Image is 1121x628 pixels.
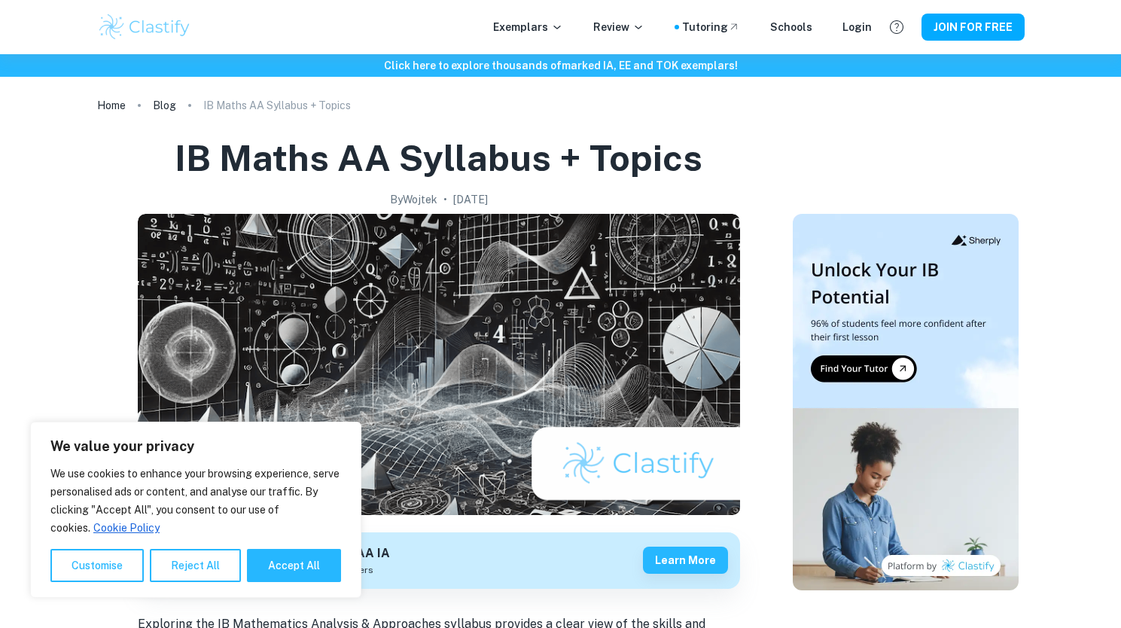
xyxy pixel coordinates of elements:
h6: Click here to explore thousands of marked IA, EE and TOK exemplars ! [3,57,1118,74]
p: We use cookies to enhance your browsing experience, serve personalised ads or content, and analys... [50,465,341,537]
p: IB Maths AA Syllabus + Topics [203,97,351,114]
h2: By Wojtek [390,191,437,208]
p: • [443,191,447,208]
a: Cookie Policy [93,521,160,535]
p: Review [593,19,644,35]
button: Help and Feedback [884,14,909,40]
button: Accept All [247,549,341,582]
img: Clastify logo [97,12,193,42]
button: JOIN FOR FREE [921,14,1025,41]
a: Get feedback on yourMath AA IAMarked only by official IB examinersLearn more [138,532,740,589]
h2: [DATE] [453,191,488,208]
button: Reject All [150,549,241,582]
img: IB Maths AA Syllabus + Topics cover image [138,214,740,515]
a: Blog [153,95,176,116]
button: Learn more [643,547,728,574]
a: Tutoring [682,19,740,35]
a: Schools [770,19,812,35]
img: Thumbnail [793,214,1019,590]
p: Exemplars [493,19,563,35]
p: We value your privacy [50,437,341,456]
a: Home [97,95,126,116]
button: Customise [50,549,144,582]
h1: IB Maths AA Syllabus + Topics [175,134,702,182]
a: Login [842,19,872,35]
div: We value your privacy [30,422,361,598]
